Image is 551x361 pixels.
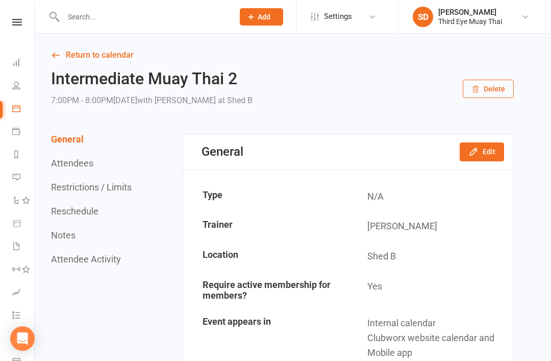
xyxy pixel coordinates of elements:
[51,254,121,264] button: Attendee Activity
[12,98,35,121] a: Calendar
[51,134,84,145] button: General
[51,206,98,216] button: Reschedule
[60,10,227,24] input: Search...
[324,5,352,28] span: Settings
[367,331,506,360] div: Clubworx website calendar and Mobile app
[240,8,283,26] button: Add
[184,272,348,308] td: Require active membership for members?
[12,144,35,167] a: Reports
[349,182,513,211] td: N/A
[12,121,35,144] a: Payments
[258,13,270,21] span: Add
[51,182,132,192] button: Restrictions / Limits
[12,282,35,305] a: Assessments
[12,213,35,236] a: Product Sales
[184,182,348,211] td: Type
[184,242,348,271] td: Location
[218,95,253,105] span: at Shed B
[137,95,216,105] span: with [PERSON_NAME]
[10,326,35,351] div: Open Intercom Messenger
[51,48,514,62] a: Return to calendar
[12,52,35,75] a: Dashboard
[460,142,504,161] button: Edit
[51,230,76,240] button: Notes
[51,158,93,169] button: Attendees
[349,212,513,241] td: [PERSON_NAME]
[51,70,253,88] h2: Intermediate Muay Thai 2
[367,316,506,331] div: Internal calendar
[438,17,502,26] div: Third Eye Muay Thai
[413,7,433,27] div: SD
[463,80,514,98] button: Delete
[12,75,35,98] a: People
[438,8,502,17] div: [PERSON_NAME]
[51,93,253,108] div: 7:00PM - 8:00PM[DATE]
[202,145,243,159] div: General
[349,272,513,308] td: Yes
[349,242,513,271] td: Shed B
[184,212,348,241] td: Trainer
